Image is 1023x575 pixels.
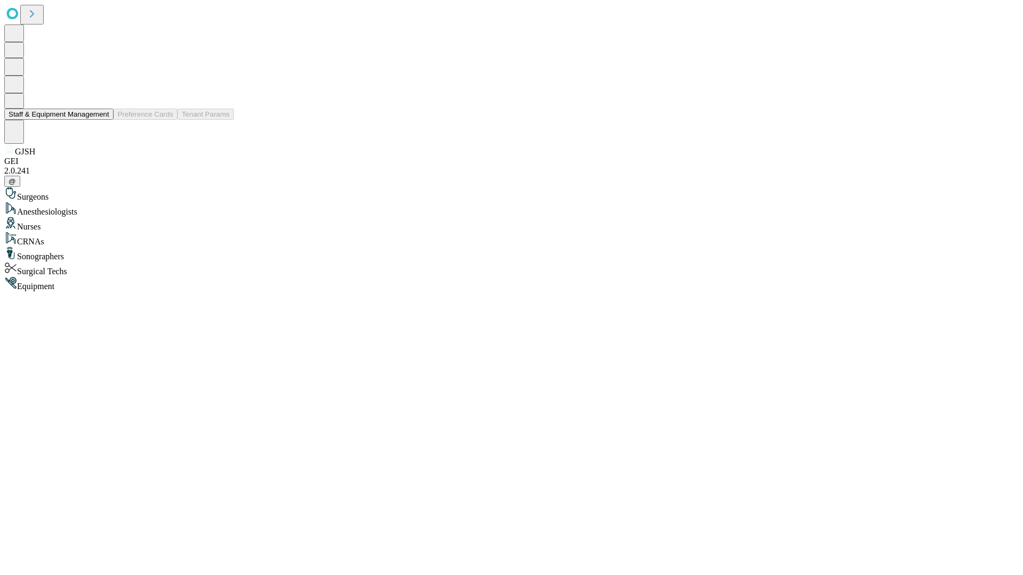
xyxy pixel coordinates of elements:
div: CRNAs [4,232,1019,247]
div: 2.0.241 [4,166,1019,176]
div: Surgical Techs [4,261,1019,276]
div: Equipment [4,276,1019,291]
span: @ [9,177,16,185]
div: Sonographers [4,247,1019,261]
button: Staff & Equipment Management [4,109,113,120]
button: @ [4,176,20,187]
div: Nurses [4,217,1019,232]
button: Preference Cards [113,109,177,120]
span: GJSH [15,147,35,156]
div: GEI [4,157,1019,166]
button: Tenant Params [177,109,234,120]
div: Surgeons [4,187,1019,202]
div: Anesthesiologists [4,202,1019,217]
